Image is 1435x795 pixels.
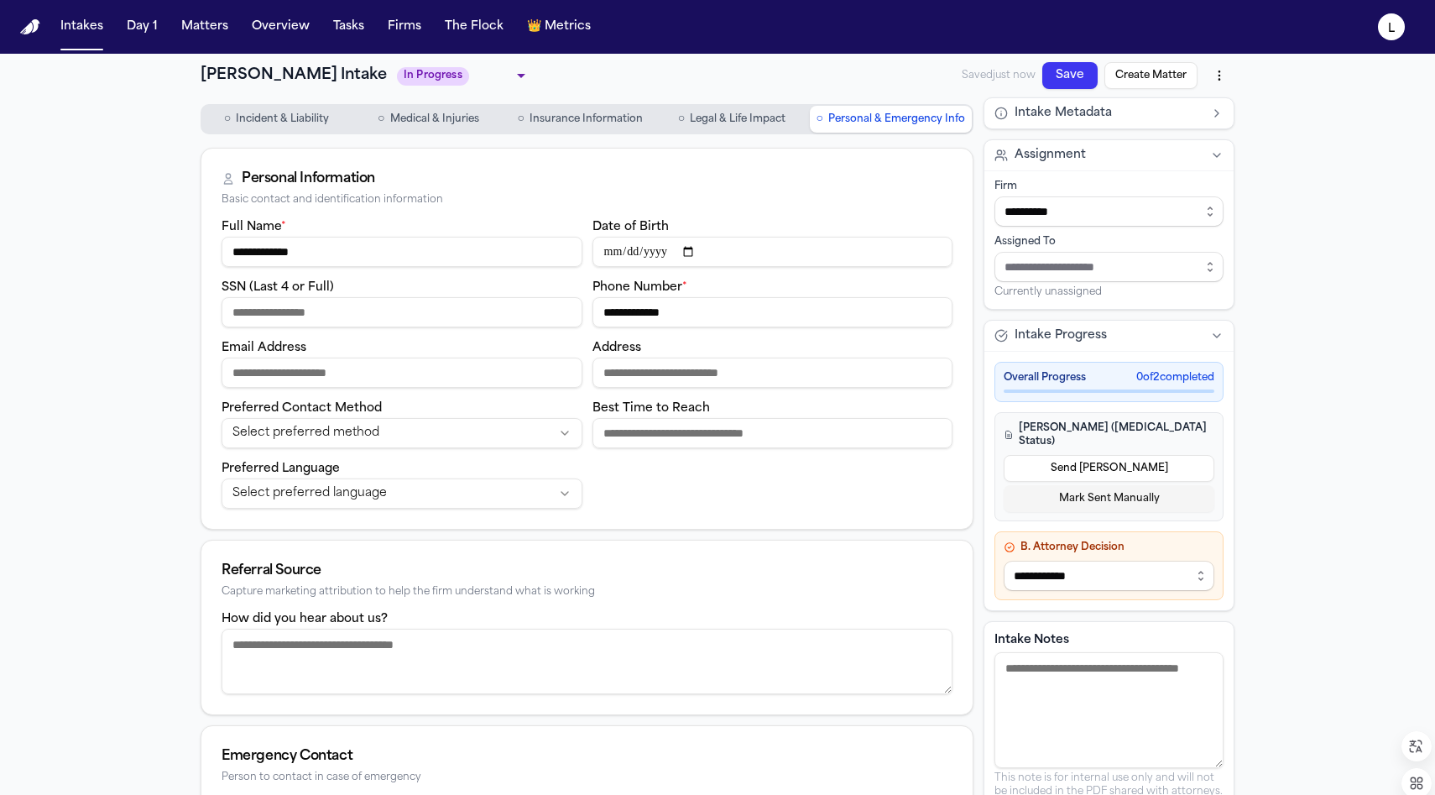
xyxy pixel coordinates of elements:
textarea: Intake notes [994,652,1224,768]
div: Emergency Contact [222,746,952,766]
span: Overall Progress [1004,371,1086,384]
input: Address [592,358,953,388]
h1: [PERSON_NAME] Intake [201,64,387,87]
label: Preferred Contact Method [222,402,382,415]
img: Finch Logo [20,19,40,35]
label: Full Name [222,221,286,233]
label: Best Time to Reach [592,402,710,415]
span: Incident & Liability [236,112,329,126]
button: Tasks [326,12,371,42]
button: Intake Metadata [984,98,1234,128]
button: More actions [1204,60,1234,91]
label: Intake Notes [994,632,1224,649]
span: Saved just now [962,69,1036,82]
button: Go to Legal & Life Impact [658,106,806,133]
button: Create Matter [1104,62,1198,89]
input: Email address [222,358,582,388]
button: Intakes [54,12,110,42]
div: Personal Information [242,169,375,189]
button: Assignment [984,140,1234,170]
input: Best time to reach [592,418,953,448]
button: Firms [381,12,428,42]
div: Update intake status [397,64,531,87]
input: Date of birth [592,237,953,267]
label: Address [592,342,641,354]
span: Intake Progress [1015,327,1107,344]
button: Mark Sent Manually [1004,485,1214,512]
h4: B. Attorney Decision [1004,541,1214,554]
button: The Flock [438,12,510,42]
input: Full name [222,237,582,267]
div: Capture marketing attribution to help the firm understand what is working [222,586,952,599]
span: Assignment [1015,147,1086,164]
button: Go to Incident & Liability [202,106,351,133]
span: ○ [224,111,231,128]
div: Assigned To [994,235,1224,248]
span: ○ [817,111,823,128]
input: Phone number [592,297,953,327]
button: Go to Insurance Information [506,106,655,133]
button: Intake Progress [984,321,1234,351]
span: ○ [378,111,384,128]
input: Select firm [994,196,1224,227]
span: Insurance Information [530,112,643,126]
input: SSN [222,297,582,327]
div: Firm [994,180,1224,193]
span: ○ [517,111,524,128]
span: Legal & Life Impact [690,112,785,126]
button: Overview [245,12,316,42]
a: Home [20,19,40,35]
button: Go to Medical & Injuries [354,106,503,133]
label: Date of Birth [592,221,669,233]
label: Phone Number [592,281,687,294]
label: Email Address [222,342,306,354]
button: Matters [175,12,235,42]
h4: [PERSON_NAME] ([MEDICAL_DATA] Status) [1004,421,1214,448]
label: How did you hear about us? [222,613,388,625]
div: Basic contact and identification information [222,194,952,207]
label: Preferred Language [222,463,340,475]
span: Currently unassigned [994,285,1102,299]
button: crownMetrics [520,12,597,42]
button: Day 1 [120,12,164,42]
div: Referral Source [222,561,952,581]
div: Person to contact in case of emergency [222,771,952,784]
span: In Progress [397,67,469,86]
span: Intake Metadata [1015,105,1112,122]
label: SSN (Last 4 or Full) [222,281,334,294]
button: Send [PERSON_NAME] [1004,455,1214,482]
span: 0 of 2 completed [1136,371,1214,384]
button: Save [1042,62,1098,89]
input: Assign to staff member [994,252,1224,282]
button: Go to Personal & Emergency Info [810,106,972,133]
span: Medical & Injuries [390,112,479,126]
span: ○ [678,111,685,128]
span: Personal & Emergency Info [828,112,965,126]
